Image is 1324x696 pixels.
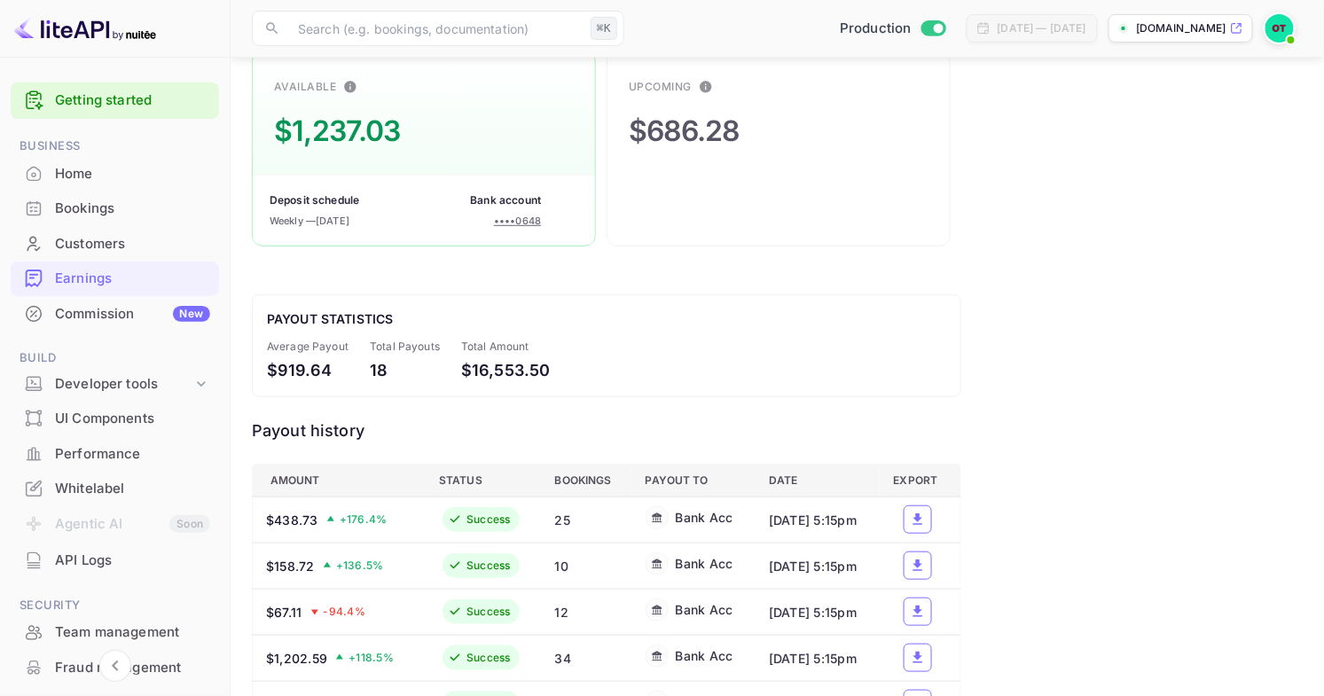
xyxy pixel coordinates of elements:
div: $919.64 [267,358,349,382]
div: Commission [55,304,210,325]
div: Upcoming [629,79,692,95]
div: Getting started [11,82,219,119]
div: Customers [11,227,219,262]
div: Fraud management [55,658,210,678]
div: [DATE] — [DATE] [998,20,1086,36]
div: Switch to Sandbox mode [833,19,952,39]
span: Business [11,137,219,156]
th: Amount [253,464,426,497]
a: Fraud management [11,651,219,684]
img: Oussama Tali [1265,14,1294,43]
div: 18 [370,358,440,382]
div: Customers [55,234,210,254]
a: Bookings [11,192,219,224]
div: UI Components [55,409,210,429]
div: Success [466,604,511,620]
th: Export [880,464,961,497]
span: + 136.5 % [336,558,384,574]
div: [DATE] 5:15pm [769,649,866,668]
a: API Logs [11,544,219,576]
div: Bookings [55,199,210,219]
div: Bank Acc [676,600,733,619]
div: Earnings [55,269,210,289]
div: New [173,306,210,322]
div: UI Components [11,402,219,436]
div: API Logs [11,544,219,578]
span: Security [11,596,219,615]
div: Performance [55,444,210,465]
div: Developer tools [55,374,192,395]
th: Status [425,464,541,497]
div: Earnings [11,262,219,296]
div: Bank Acc [676,554,733,573]
div: ⌘K [591,17,617,40]
div: Payout history [252,418,961,442]
div: CommissionNew [11,297,219,332]
th: Bookings [541,464,631,497]
div: $686.28 [629,110,740,152]
div: Success [466,650,511,666]
a: Earnings [11,262,219,294]
div: Performance [11,437,219,472]
div: Bank Acc [676,646,733,665]
div: Developer tools [11,369,219,400]
a: Customers [11,227,219,260]
button: Collapse navigation [99,650,131,682]
img: LiteAPI logo [14,14,156,43]
a: UI Components [11,402,219,434]
div: $67.11 [266,603,302,622]
th: Payout to [631,464,755,497]
a: Whitelabel [11,472,219,504]
div: $1,237.03 [274,110,401,152]
a: Performance [11,437,219,470]
div: Home [55,164,210,184]
span: Production [840,19,912,39]
div: Success [466,512,511,528]
div: Whitelabel [11,472,219,506]
div: •••• 0648 [494,214,541,229]
button: This is the amount of commission earned for bookings that have not been finalized. After guest ch... [692,73,720,101]
div: Total Payouts [370,339,440,355]
div: 10 [555,557,617,575]
p: [DOMAIN_NAME] [1136,20,1226,36]
div: Available [274,79,336,95]
div: Team management [11,615,219,650]
div: Team management [55,622,210,643]
div: [DATE] 5:15pm [769,603,866,622]
div: Average Payout [267,339,349,355]
div: Bank Acc [676,508,733,527]
div: Bank account [470,192,541,208]
div: [DATE] 5:15pm [769,511,866,529]
div: Fraud management [11,651,219,685]
a: CommissionNew [11,297,219,330]
div: Weekly — [DATE] [270,214,349,229]
div: Whitelabel [55,479,210,499]
a: Getting started [55,90,210,111]
span: -94.4 % [324,604,366,620]
div: $1,202.59 [266,649,327,668]
div: 12 [555,603,617,622]
div: 34 [555,649,617,668]
span: Build [11,348,219,368]
div: Total Amount [461,339,551,355]
button: This is the amount of confirmed commission that will be paid to you on the next scheduled deposit [336,73,364,101]
span: + 176.4 % [340,512,388,528]
div: Home [11,157,219,192]
div: Bookings [11,192,219,226]
div: $16,553.50 [461,358,551,382]
div: 25 [555,511,617,529]
div: Success [466,558,511,574]
div: $158.72 [266,557,315,575]
a: Home [11,157,219,190]
div: API Logs [55,551,210,571]
span: + 118.5 % [349,650,394,666]
input: Search (e.g. bookings, documentation) [287,11,584,46]
div: $438.73 [266,511,318,529]
div: Payout Statistics [267,309,946,328]
a: Team management [11,615,219,648]
th: Date [755,464,880,497]
div: [DATE] 5:15pm [769,557,866,575]
div: Deposit schedule [270,192,359,208]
